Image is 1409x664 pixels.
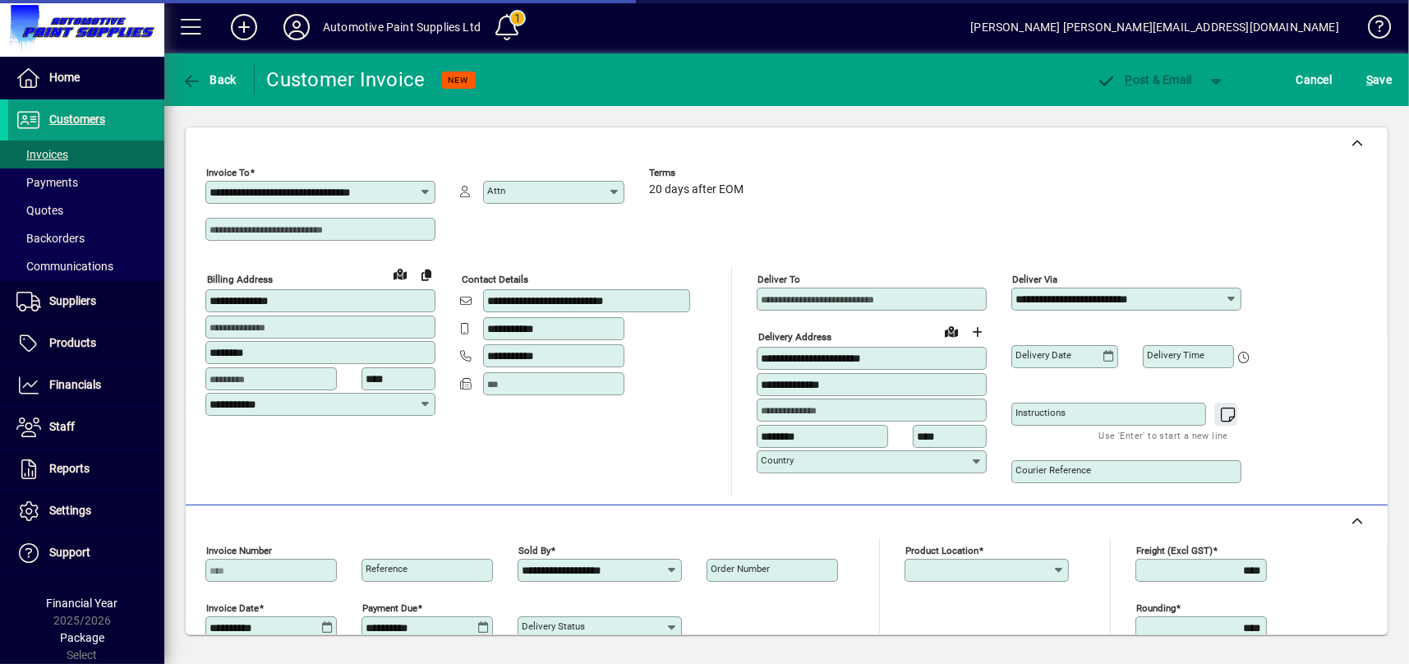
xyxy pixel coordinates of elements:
[518,545,550,556] mat-label: Sold by
[965,319,991,345] button: Choose address
[487,185,505,196] mat-label: Attn
[649,183,744,196] span: 20 days after EOM
[1136,602,1176,614] mat-label: Rounding
[649,168,748,178] span: Terms
[267,67,426,93] div: Customer Invoice
[8,141,164,168] a: Invoices
[8,491,164,532] a: Settings
[177,65,241,95] button: Back
[49,420,75,433] span: Staff
[413,261,440,288] button: Copy to Delivery address
[1089,65,1200,95] button: Post & Email
[1292,65,1337,95] button: Cancel
[1147,349,1204,361] mat-label: Delivery time
[8,533,164,574] a: Support
[206,545,272,556] mat-label: Invoice number
[757,274,800,285] mat-label: Deliver To
[970,14,1339,40] div: [PERSON_NAME] [PERSON_NAME][EMAIL_ADDRESS][DOMAIN_NAME]
[905,545,978,556] mat-label: Product location
[1015,407,1066,418] mat-label: Instructions
[1362,65,1396,95] button: Save
[8,168,164,196] a: Payments
[1015,464,1091,476] mat-label: Courier Reference
[47,597,118,610] span: Financial Year
[1366,67,1392,93] span: ave
[387,261,413,287] a: View on map
[49,294,96,307] span: Suppliers
[1136,545,1213,556] mat-label: Freight (excl GST)
[1015,349,1071,361] mat-label: Delivery date
[1366,73,1373,86] span: S
[1012,274,1057,285] mat-label: Deliver via
[8,407,164,448] a: Staff
[8,365,164,406] a: Financials
[49,546,90,559] span: Support
[49,71,80,84] span: Home
[522,620,585,632] mat-label: Delivery status
[182,73,237,86] span: Back
[60,631,104,644] span: Package
[206,167,250,178] mat-label: Invoice To
[1356,3,1388,57] a: Knowledge Base
[16,204,63,217] span: Quotes
[16,232,85,245] span: Backorders
[362,602,417,614] mat-label: Payment due
[8,281,164,322] a: Suppliers
[1099,426,1228,445] mat-hint: Use 'Enter' to start a new line
[8,252,164,280] a: Communications
[8,323,164,364] a: Products
[8,449,164,490] a: Reports
[938,318,965,344] a: View on map
[8,58,164,99] a: Home
[164,65,255,95] app-page-header-button: Back
[711,563,770,574] mat-label: Order number
[49,462,90,475] span: Reports
[16,260,113,273] span: Communications
[8,224,164,252] a: Backorders
[8,196,164,224] a: Quotes
[761,454,794,466] mat-label: Country
[449,75,469,85] span: NEW
[16,148,68,161] span: Invoices
[270,12,323,42] button: Profile
[366,563,408,574] mat-label: Reference
[49,504,91,517] span: Settings
[323,14,481,40] div: Automotive Paint Supplies Ltd
[1296,67,1333,93] span: Cancel
[49,336,96,349] span: Products
[49,378,101,391] span: Financials
[1097,73,1192,86] span: ost & Email
[206,602,259,614] mat-label: Invoice date
[1126,73,1133,86] span: P
[49,113,105,126] span: Customers
[16,176,78,189] span: Payments
[218,12,270,42] button: Add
